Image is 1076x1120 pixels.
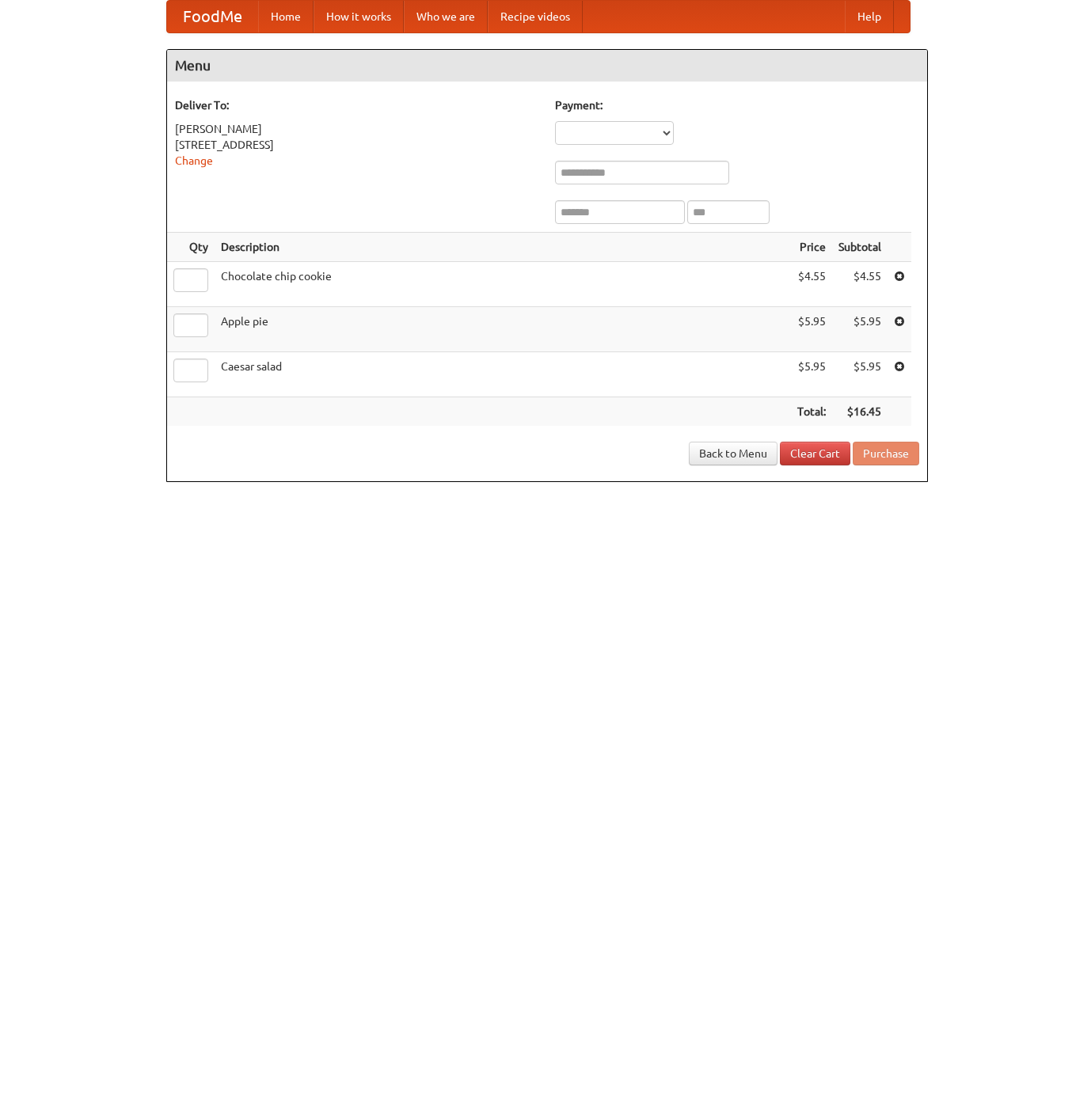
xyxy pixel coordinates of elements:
[175,97,539,113] h5: Deliver To:
[175,121,539,137] div: [PERSON_NAME]
[167,233,215,262] th: Qty
[488,1,583,32] a: Recipe videos
[404,1,488,32] a: Who we are
[791,262,832,307] td: $4.55
[791,307,832,352] td: $5.95
[791,397,832,427] th: Total:
[215,262,791,307] td: Chocolate chip cookie
[832,397,888,427] th: $16.45
[791,352,832,397] td: $5.95
[215,233,791,262] th: Description
[689,442,778,465] a: Back to Menu
[215,307,791,352] td: Apple pie
[167,50,927,82] h4: Menu
[167,1,258,32] a: FoodMe
[853,442,919,465] button: Purchase
[832,262,888,307] td: $4.55
[845,1,894,32] a: Help
[791,233,832,262] th: Price
[258,1,314,32] a: Home
[832,352,888,397] td: $5.95
[215,352,791,397] td: Caesar salad
[314,1,404,32] a: How it works
[555,97,919,113] h5: Payment:
[780,442,850,465] a: Clear Cart
[175,137,539,153] div: [STREET_ADDRESS]
[832,307,888,352] td: $5.95
[175,154,213,167] a: Change
[832,233,888,262] th: Subtotal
